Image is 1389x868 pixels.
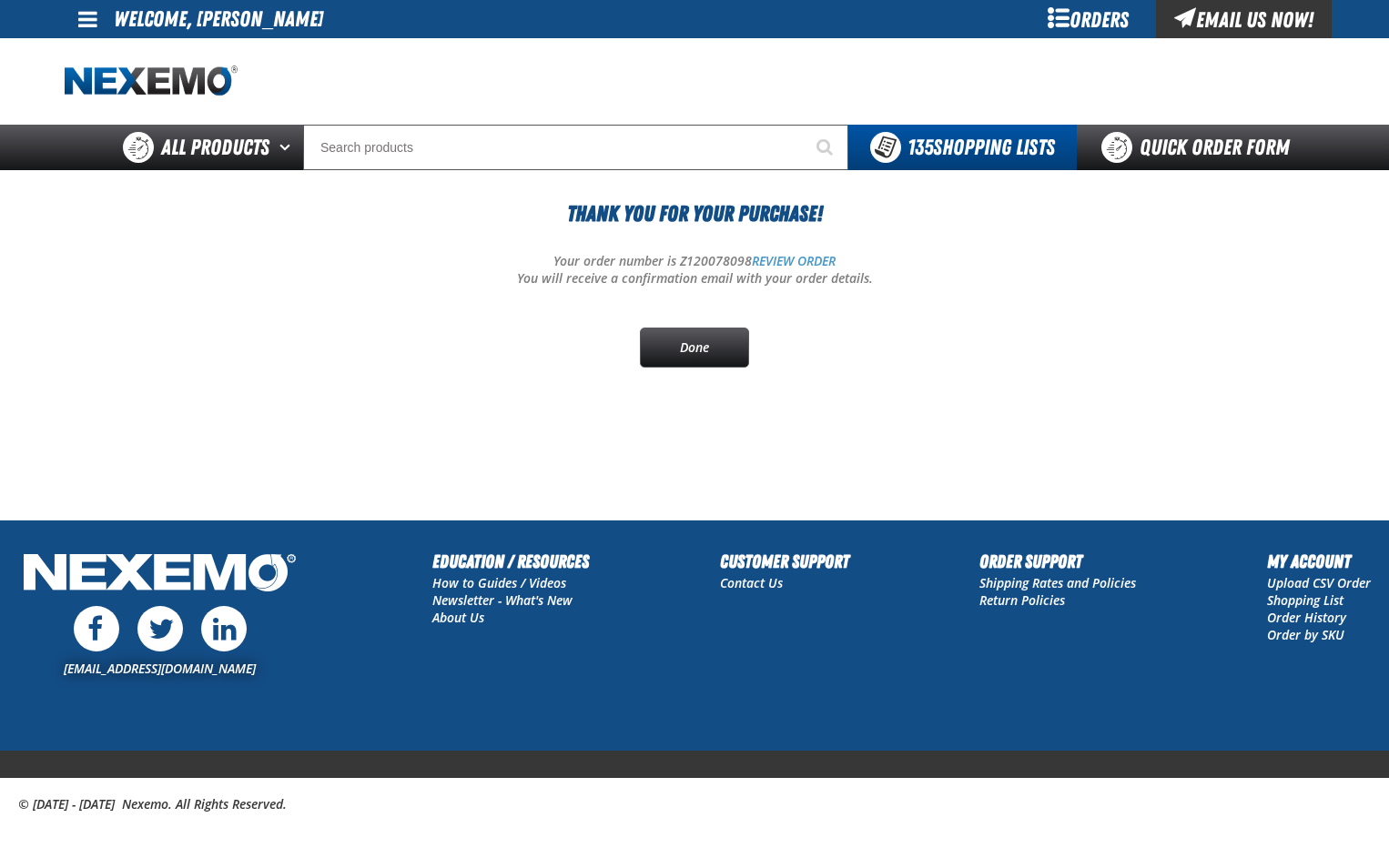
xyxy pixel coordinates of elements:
[907,135,1055,160] span: Shopping Lists
[65,270,1324,288] p: You will receive a confirmation email with your order details.
[979,548,1136,575] h2: Order Support
[65,66,238,97] img: Nexemo logo
[1267,574,1371,591] a: Upload CSV Order
[161,131,269,164] span: All Products
[979,574,1136,591] a: Shipping Rates and Policies
[720,574,783,591] a: Contact Us
[907,135,933,160] strong: 135
[1267,609,1346,626] a: Order History
[752,252,836,269] a: REVIEW ORDER
[640,328,749,368] a: Done
[273,125,303,170] button: Open All Products pages
[65,66,238,97] a: Home
[303,125,848,170] input: Search
[1077,125,1323,170] a: Quick Order Form
[432,609,484,626] a: About Us
[65,197,1324,230] h1: Thank You For Your Purchase!
[803,125,848,170] button: Start Searching
[432,548,589,575] h2: Education / Resources
[848,125,1077,170] button: You have 135 Shopping Lists. Open to view details
[1267,626,1344,643] a: Order by SKU
[1267,591,1343,609] a: Shopping List
[1267,548,1371,575] h2: My Account
[432,591,573,609] a: Newsletter - What's New
[65,253,1324,270] p: Your order number is Z120078098
[979,591,1065,609] a: Return Policies
[64,660,256,677] a: [EMAIL_ADDRESS][DOMAIN_NAME]
[18,548,301,601] img: Nexemo Logo
[720,548,849,575] h2: Customer Support
[432,574,566,591] a: How to Guides / Videos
